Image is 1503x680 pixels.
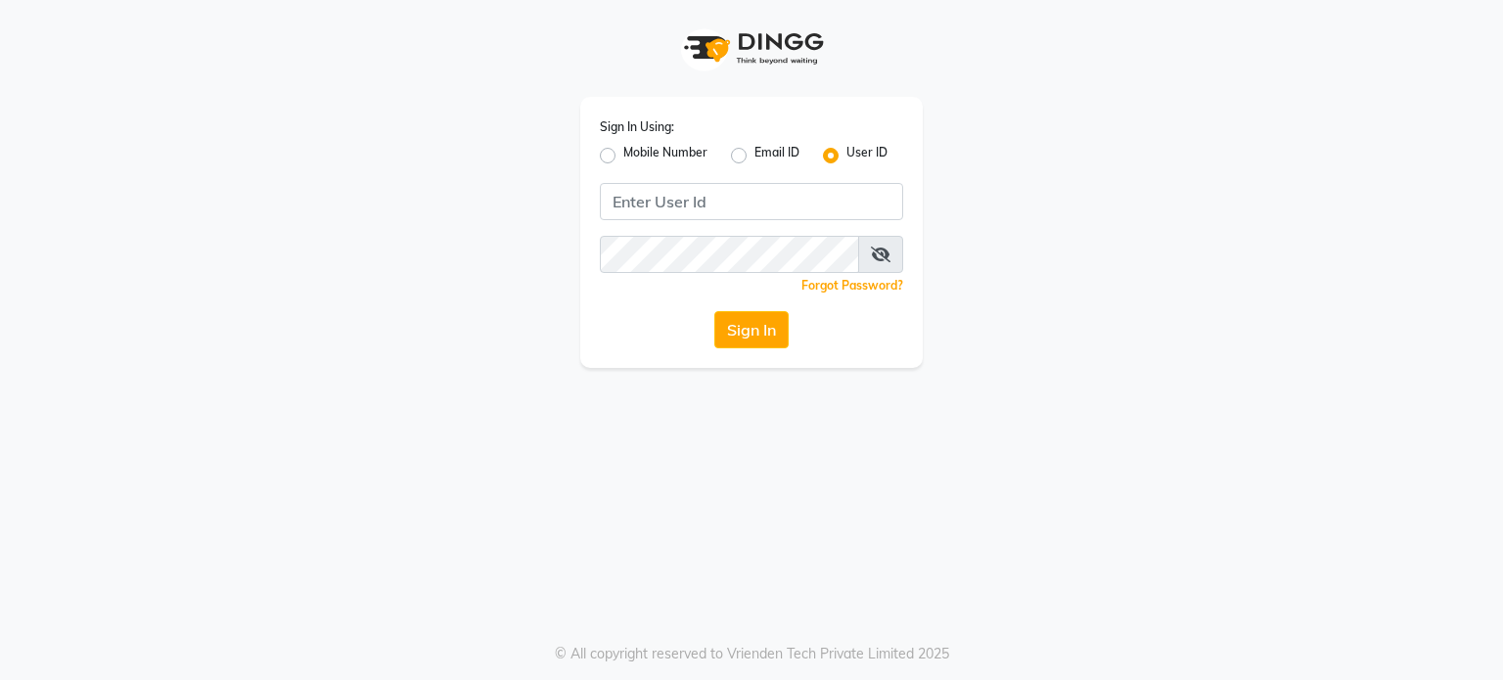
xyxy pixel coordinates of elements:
[600,118,674,136] label: Sign In Using:
[846,144,888,167] label: User ID
[801,278,903,293] a: Forgot Password?
[754,144,799,167] label: Email ID
[714,311,789,348] button: Sign In
[600,236,859,273] input: Username
[600,183,903,220] input: Username
[673,20,830,77] img: logo1.svg
[623,144,707,167] label: Mobile Number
